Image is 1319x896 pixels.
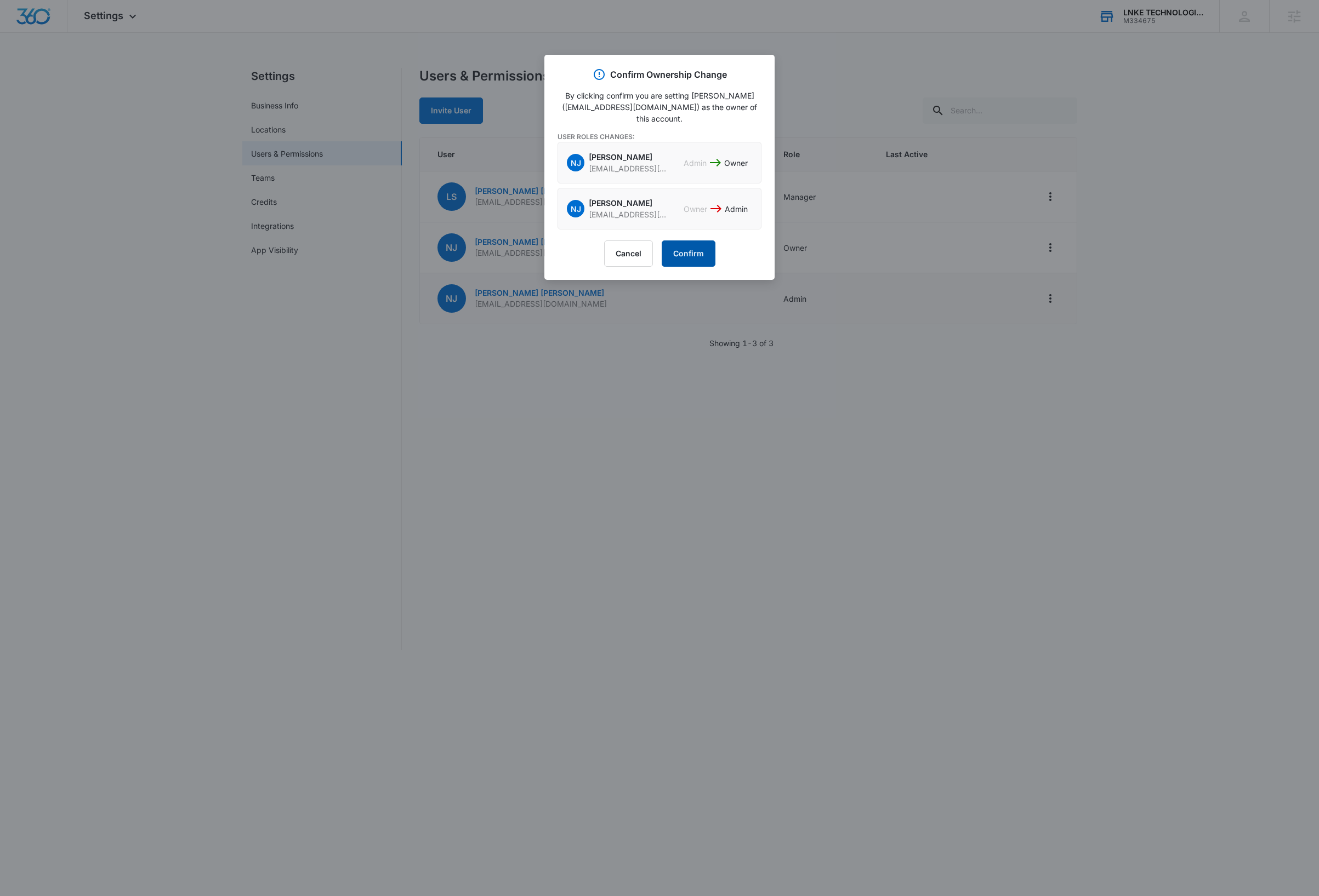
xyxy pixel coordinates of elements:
[558,132,761,142] p: User Roles Changes:
[567,154,584,171] span: NJ
[604,240,653,267] button: Cancel
[684,203,707,215] p: Owner
[725,203,748,215] p: Admin
[610,68,727,81] p: Confirm Ownership Change
[589,209,670,220] p: [EMAIL_ADDRESS][DOMAIN_NAME]
[589,163,670,174] p: [EMAIL_ADDRESS][DOMAIN_NAME]
[558,90,761,124] p: By clicking confirm you are setting [PERSON_NAME] ([EMAIL_ADDRESS][DOMAIN_NAME]) as the owner of ...
[589,151,652,163] p: [PERSON_NAME]
[684,157,707,169] p: Admin
[662,240,715,267] button: Confirm
[589,197,652,209] p: [PERSON_NAME]
[567,200,584,217] span: NJ
[724,157,748,169] p: Owner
